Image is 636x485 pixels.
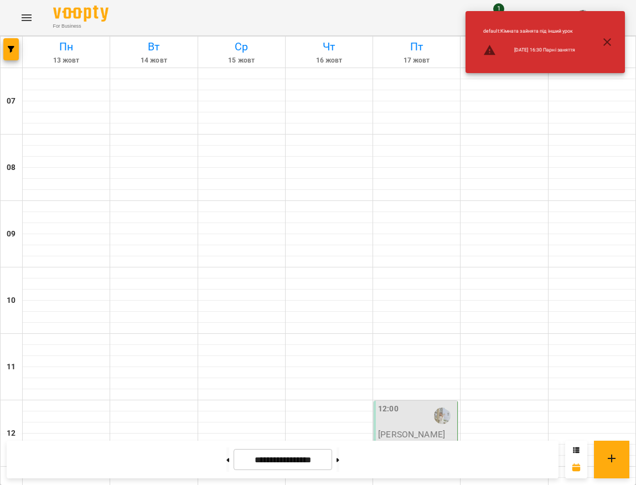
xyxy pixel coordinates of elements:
[474,23,584,39] li: default : Кімната зайнята під інший урок
[462,38,546,55] h6: Сб
[7,228,15,240] h6: 09
[7,427,15,440] h6: 12
[474,39,584,61] li: [DATE] 16:30 Парні заняття
[53,6,108,22] img: Voopty Logo
[493,3,504,14] span: 1
[200,38,283,55] h6: Ср
[462,55,546,66] h6: 18 жовт
[24,55,108,66] h6: 13 жовт
[112,38,195,55] h6: Вт
[287,55,371,66] h6: 16 жовт
[7,95,15,107] h6: 07
[200,55,283,66] h6: 15 жовт
[287,38,371,55] h6: Чт
[7,361,15,373] h6: 11
[53,23,108,30] span: For Business
[112,55,195,66] h6: 14 жовт
[375,55,458,66] h6: 17 жовт
[24,38,108,55] h6: Пн
[434,407,451,424] img: Ковтун Анастасія Сергіїівна
[378,403,399,415] label: 12:00
[375,38,458,55] h6: Пт
[7,162,15,174] h6: 08
[13,4,40,31] button: Menu
[378,430,445,439] p: [PERSON_NAME]
[7,295,15,307] h6: 10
